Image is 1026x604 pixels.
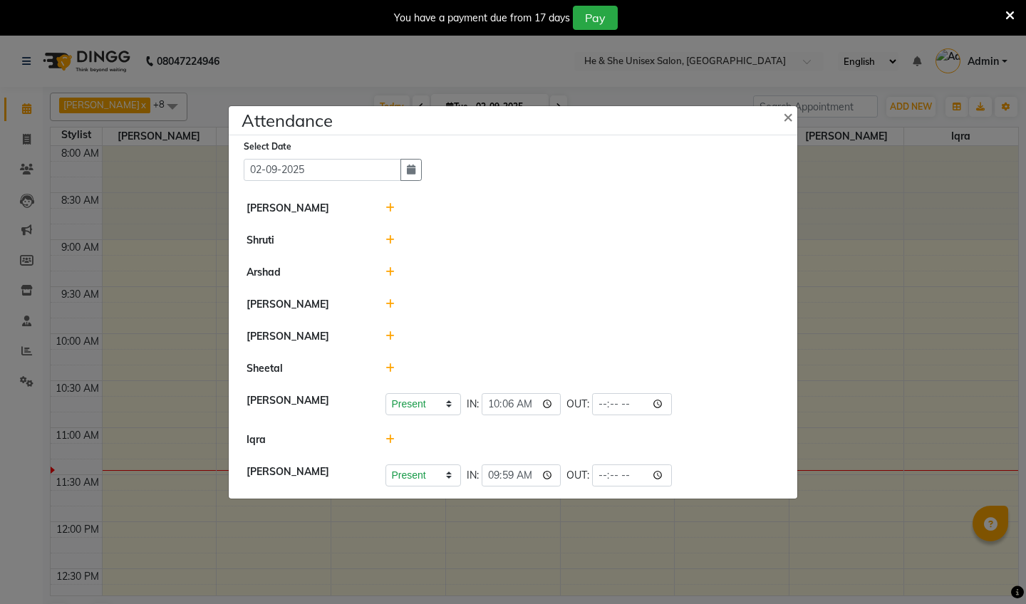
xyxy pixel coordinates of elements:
div: Arshad [236,265,375,280]
input: Select date [244,159,401,181]
div: [PERSON_NAME] [236,297,375,312]
label: Select Date [244,140,291,153]
div: [PERSON_NAME] [236,464,375,486]
div: [PERSON_NAME] [236,201,375,216]
span: OUT: [566,397,589,412]
span: IN: [467,468,479,483]
span: × [783,105,793,127]
div: [PERSON_NAME] [236,329,375,344]
h4: Attendance [242,108,333,133]
span: IN: [467,397,479,412]
button: Close [772,96,807,136]
div: Sheetal [236,361,375,376]
div: Shruti [236,233,375,248]
span: OUT: [566,468,589,483]
div: You have a payment due from 17 days [394,11,570,26]
div: Iqra [236,432,375,447]
div: [PERSON_NAME] [236,393,375,415]
button: Pay [573,6,618,30]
